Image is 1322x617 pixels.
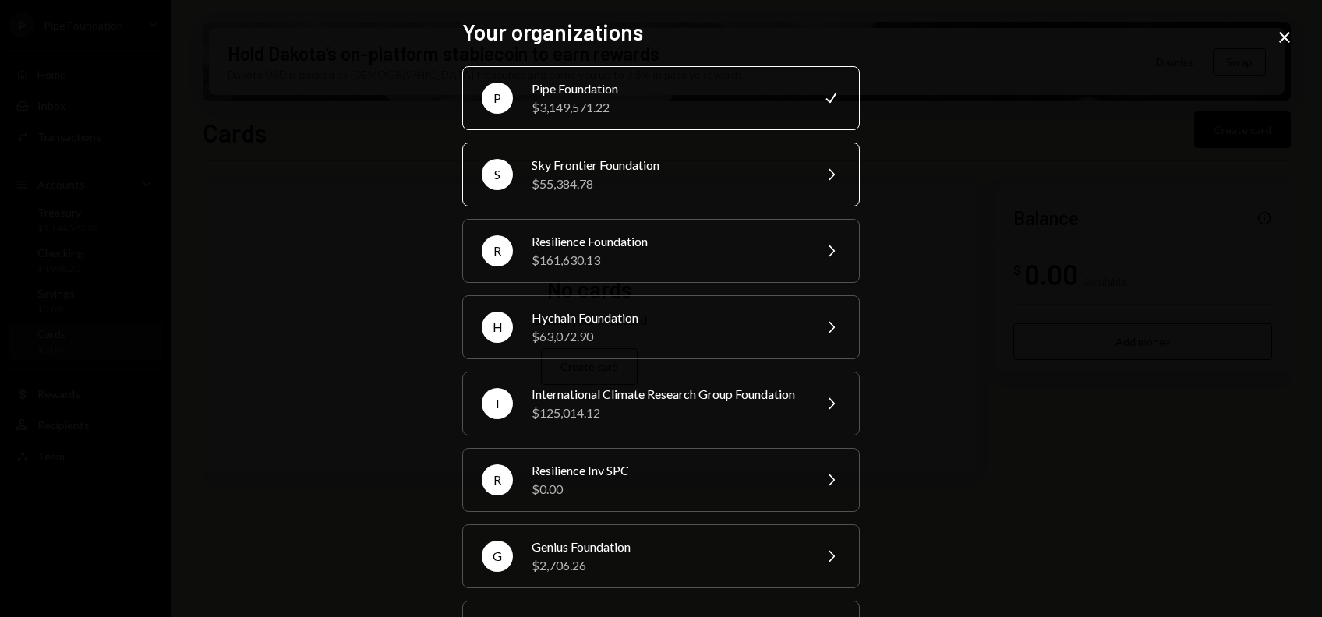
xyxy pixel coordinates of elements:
[532,156,803,175] div: Sky Frontier Foundation
[462,295,860,359] button: HHychain Foundation$63,072.90
[532,480,803,499] div: $0.00
[532,556,803,575] div: $2,706.26
[462,448,860,512] button: RResilience Inv SPC$0.00
[532,461,803,480] div: Resilience Inv SPC
[462,66,860,130] button: PPipe Foundation$3,149,571.22
[482,83,513,114] div: P
[532,175,803,193] div: $55,384.78
[482,159,513,190] div: S
[532,538,803,556] div: Genius Foundation
[532,308,803,327] div: Hychain Foundation
[532,232,803,251] div: Resilience Foundation
[532,327,803,346] div: $63,072.90
[462,372,860,435] button: IInternational Climate Research Group Foundation$125,014.12
[532,251,803,270] div: $161,630.13
[462,219,860,283] button: RResilience Foundation$161,630.13
[482,388,513,419] div: I
[532,98,803,117] div: $3,149,571.22
[532,79,803,98] div: Pipe Foundation
[482,541,513,572] div: G
[532,385,803,404] div: International Climate Research Group Foundation
[482,312,513,343] div: H
[532,404,803,422] div: $125,014.12
[482,464,513,495] div: R
[482,235,513,266] div: R
[462,143,860,206] button: SSky Frontier Foundation$55,384.78
[462,524,860,588] button: GGenius Foundation$2,706.26
[462,17,860,48] h2: Your organizations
